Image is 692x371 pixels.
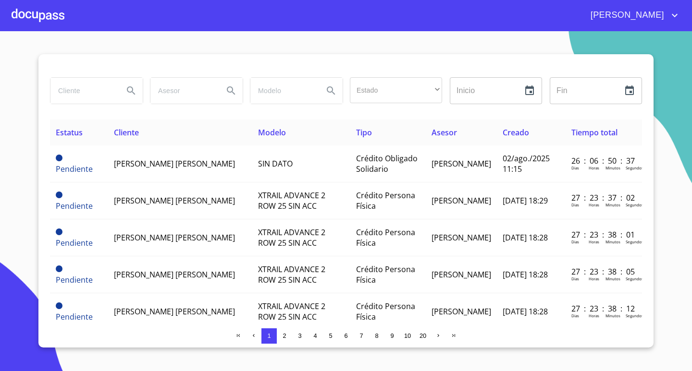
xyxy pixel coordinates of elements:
span: Pendiente [56,311,93,322]
span: Creado [503,127,529,138]
span: [PERSON_NAME] [583,8,669,23]
p: Horas [589,239,599,244]
div: ​ [350,77,442,103]
span: Cliente [114,127,139,138]
button: 1 [261,328,277,344]
p: Minutos [605,313,620,318]
p: 27 : 23 : 38 : 05 [571,266,636,277]
span: Pendiente [56,201,93,211]
p: Segundos [626,313,643,318]
span: 02/ago./2025 11:15 [503,153,550,174]
span: Pendiente [56,265,62,272]
span: Estatus [56,127,83,138]
span: 10 [404,332,411,339]
span: [PERSON_NAME] [432,158,491,169]
span: XTRAIL ADVANCE 2 ROW 25 SIN ACC [258,227,325,248]
span: Pendiente [56,238,93,248]
span: [PERSON_NAME] [PERSON_NAME] [114,195,235,206]
p: Dias [571,239,579,244]
p: 27 : 23 : 38 : 12 [571,303,636,314]
span: [DATE] 18:29 [503,195,548,206]
span: 7 [359,332,363,339]
span: 20 [420,332,426,339]
span: [PERSON_NAME] [PERSON_NAME] [114,158,235,169]
span: [PERSON_NAME] [PERSON_NAME] [114,306,235,317]
span: Pendiente [56,155,62,161]
span: Crédito Persona Física [356,227,415,248]
span: XTRAIL ADVANCE 2 ROW 25 SIN ACC [258,301,325,322]
p: Dias [571,202,579,207]
button: 4 [308,328,323,344]
button: 8 [369,328,384,344]
p: Minutos [605,239,620,244]
span: 8 [375,332,378,339]
span: 1 [267,332,271,339]
span: Pendiente [56,275,93,285]
span: [PERSON_NAME] [PERSON_NAME] [114,232,235,243]
span: Crédito Persona Física [356,301,415,322]
span: Pendiente [56,164,93,174]
span: 3 [298,332,301,339]
p: Dias [571,276,579,281]
button: 20 [415,328,431,344]
button: 3 [292,328,308,344]
span: [PERSON_NAME] [PERSON_NAME] [114,269,235,280]
span: [PERSON_NAME] [432,269,491,280]
button: Search [320,79,343,102]
span: Tiempo total [571,127,618,138]
button: Search [220,79,243,102]
button: 6 [338,328,354,344]
span: Asesor [432,127,457,138]
span: Pendiente [56,191,62,198]
span: 9 [390,332,394,339]
button: 9 [384,328,400,344]
span: SIN DATO [258,158,293,169]
span: 2 [283,332,286,339]
button: Search [120,79,143,102]
p: Segundos [626,276,643,281]
button: 10 [400,328,415,344]
p: 26 : 06 : 50 : 37 [571,156,636,166]
p: Segundos [626,239,643,244]
span: [DATE] 18:28 [503,269,548,280]
input: search [150,78,216,104]
span: Modelo [258,127,286,138]
input: search [50,78,116,104]
p: Dias [571,165,579,170]
span: 5 [329,332,332,339]
span: Tipo [356,127,372,138]
span: 4 [313,332,317,339]
span: [PERSON_NAME] [432,306,491,317]
p: 27 : 23 : 38 : 01 [571,229,636,240]
p: Horas [589,165,599,170]
span: 6 [344,332,347,339]
button: 5 [323,328,338,344]
p: Segundos [626,202,643,207]
p: Dias [571,313,579,318]
p: Minutos [605,165,620,170]
span: [PERSON_NAME] [432,195,491,206]
span: Crédito Persona Física [356,190,415,211]
span: [DATE] 18:28 [503,232,548,243]
span: XTRAIL ADVANCE 2 ROW 25 SIN ACC [258,264,325,285]
p: 27 : 23 : 37 : 02 [571,192,636,203]
p: Horas [589,313,599,318]
span: Crédito Persona Física [356,264,415,285]
input: search [250,78,316,104]
button: 2 [277,328,292,344]
p: Minutos [605,202,620,207]
span: [DATE] 18:28 [503,306,548,317]
p: Minutos [605,276,620,281]
span: Pendiente [56,302,62,309]
span: [PERSON_NAME] [432,232,491,243]
span: Crédito Obligado Solidario [356,153,418,174]
button: account of current user [583,8,680,23]
p: Horas [589,202,599,207]
p: Segundos [626,165,643,170]
p: Horas [589,276,599,281]
button: 7 [354,328,369,344]
span: Pendiente [56,228,62,235]
span: XTRAIL ADVANCE 2 ROW 25 SIN ACC [258,190,325,211]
